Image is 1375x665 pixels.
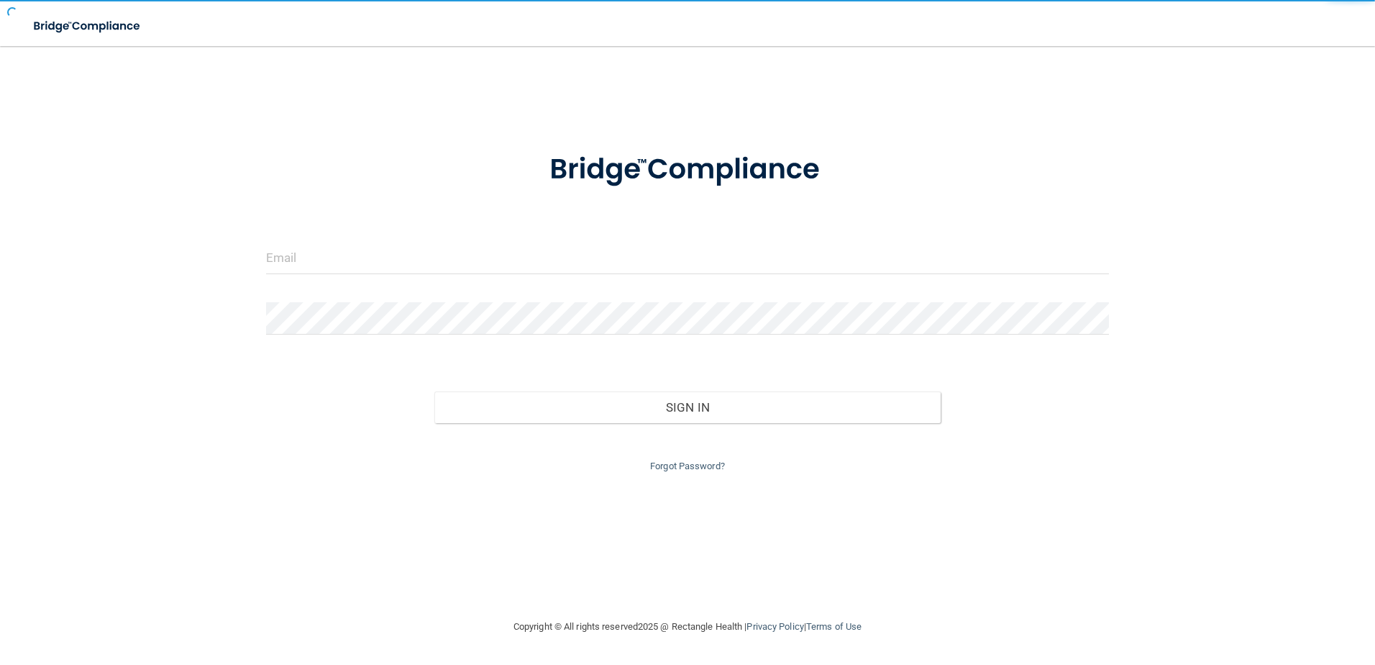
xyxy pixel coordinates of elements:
input: Email [266,242,1110,274]
a: Privacy Policy [746,621,803,632]
img: bridge_compliance_login_screen.278c3ca4.svg [520,132,855,207]
a: Terms of Use [806,621,862,632]
a: Forgot Password? [650,461,725,471]
button: Sign In [434,392,941,423]
div: Copyright © All rights reserved 2025 @ Rectangle Health | | [425,604,950,650]
img: bridge_compliance_login_screen.278c3ca4.svg [22,12,154,41]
